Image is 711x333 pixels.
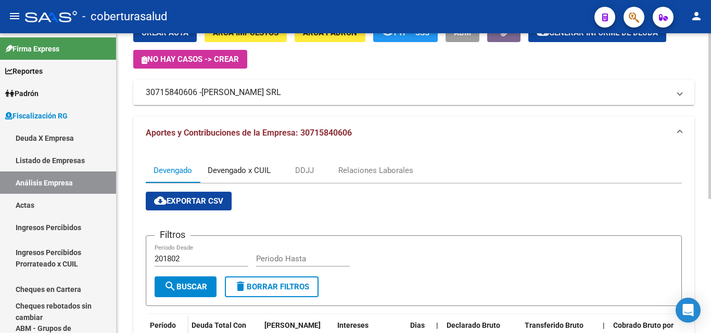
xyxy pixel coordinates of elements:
[150,321,176,329] span: Período
[295,165,314,176] div: DDJJ
[154,165,192,176] div: Devengado
[155,228,191,242] h3: Filtros
[133,80,694,105] mat-expansion-panel-header: 30715840606 -[PERSON_NAME] SRL
[146,87,669,98] mat-panel-title: 30715840606 -
[208,165,271,176] div: Devengado x CUIL
[690,10,703,22] mat-icon: person
[155,276,217,297] button: Buscar
[234,280,247,292] mat-icon: delete
[5,88,39,99] span: Padrón
[5,110,68,122] span: Fiscalización RG
[201,87,281,98] span: [PERSON_NAME] SRL
[133,50,247,69] button: No hay casos -> Crear
[8,10,21,22] mat-icon: menu
[154,196,223,206] span: Exportar CSV
[82,5,167,28] span: - coberturasalud
[410,321,425,329] span: Dias
[337,321,369,329] span: Intereses
[5,65,43,77] span: Reportes
[146,128,352,138] span: Aportes y Contribuciones de la Empresa: 30715840606
[154,194,167,207] mat-icon: cloud_download
[225,276,319,297] button: Borrar Filtros
[146,192,232,210] button: Exportar CSV
[603,321,605,329] span: |
[142,55,239,64] span: No hay casos -> Crear
[5,43,59,55] span: Firma Express
[676,298,701,323] div: Open Intercom Messenger
[164,280,176,292] mat-icon: search
[142,28,188,37] span: Crear Acta
[338,165,413,176] div: Relaciones Laborales
[234,282,309,291] span: Borrar Filtros
[133,116,694,150] mat-expansion-panel-header: Aportes y Contribuciones de la Empresa: 30715840606
[164,282,207,291] span: Buscar
[436,321,438,329] span: |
